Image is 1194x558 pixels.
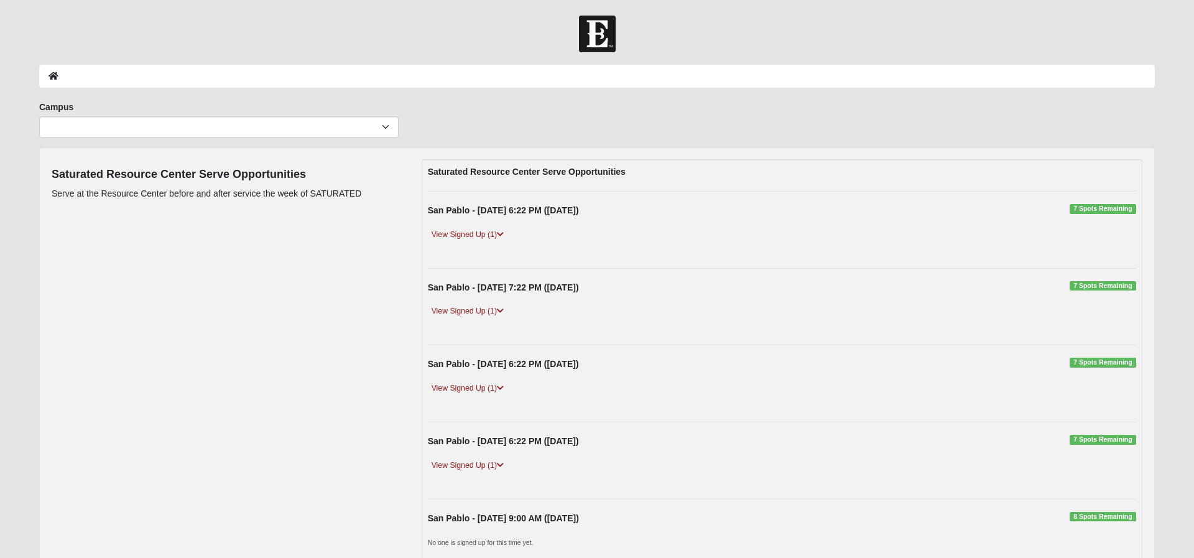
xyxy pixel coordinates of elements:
strong: San Pablo - [DATE] 6:22 PM ([DATE]) [428,359,579,369]
a: View Signed Up (1) [428,382,507,395]
span: 7 Spots Remaining [1070,281,1136,291]
span: 7 Spots Remaining [1070,435,1136,445]
strong: San Pablo - [DATE] 6:22 PM ([DATE]) [428,205,579,215]
img: Church of Eleven22 Logo [579,16,616,52]
a: View Signed Up (1) [428,305,507,318]
h4: Saturated Resource Center Serve Opportunities [52,168,361,182]
a: View Signed Up (1) [428,228,507,241]
p: Serve at the Resource Center before and after service the week of SATURATED [52,187,361,200]
small: No one is signed up for this time yet. [428,539,534,546]
label: Campus [39,101,73,113]
strong: Saturated Resource Center Serve Opportunities [428,167,626,177]
strong: San Pablo - [DATE] 6:22 PM ([DATE]) [428,436,579,446]
strong: San Pablo - [DATE] 7:22 PM ([DATE]) [428,282,579,292]
a: View Signed Up (1) [428,459,507,472]
strong: San Pablo - [DATE] 9:00 AM ([DATE]) [428,513,579,523]
span: 7 Spots Remaining [1070,358,1136,368]
span: 8 Spots Remaining [1070,512,1136,522]
span: 7 Spots Remaining [1070,204,1136,214]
